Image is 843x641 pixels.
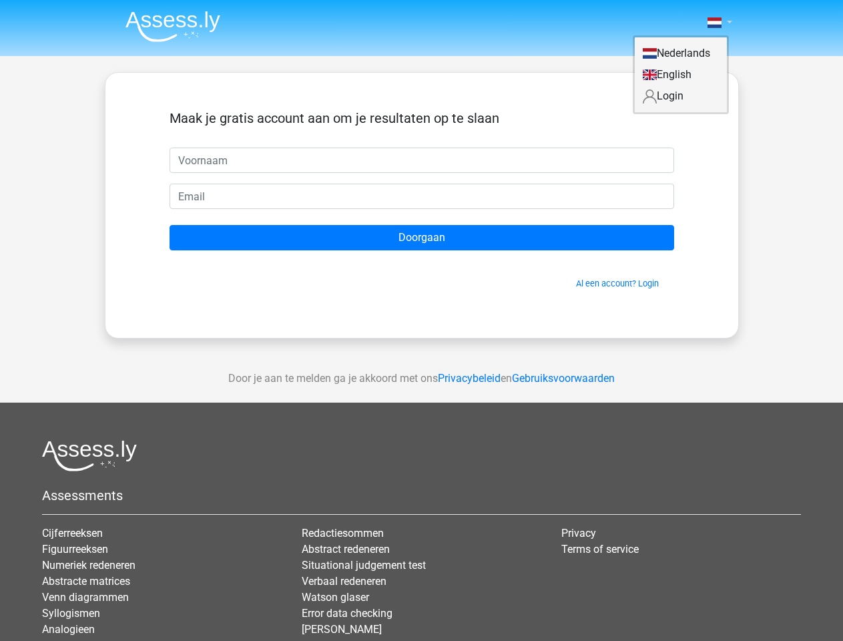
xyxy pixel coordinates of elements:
a: Abstract redeneren [302,543,390,556]
h5: Assessments [42,487,801,503]
a: Figuurreeksen [42,543,108,556]
input: Voornaam [170,148,674,173]
a: Venn diagrammen [42,591,129,604]
a: Abstracte matrices [42,575,130,588]
a: Privacy [561,527,596,540]
a: Numeriek redeneren [42,559,135,572]
input: Doorgaan [170,225,674,250]
a: Privacybeleid [438,372,501,385]
a: Gebruiksvoorwaarden [512,372,615,385]
a: Redactiesommen [302,527,384,540]
a: Analogieen [42,623,95,636]
img: Assessly logo [42,440,137,471]
a: Error data checking [302,607,392,620]
a: Al een account? Login [576,278,659,288]
h5: Maak je gratis account aan om je resultaten op te slaan [170,110,674,126]
a: English [635,64,727,85]
a: Cijferreeksen [42,527,103,540]
img: Assessly [125,11,220,42]
input: Email [170,184,674,209]
a: Nederlands [635,43,727,64]
a: Verbaal redeneren [302,575,386,588]
a: Situational judgement test [302,559,426,572]
a: [PERSON_NAME] [302,623,382,636]
a: Terms of service [561,543,639,556]
a: Watson glaser [302,591,369,604]
a: Syllogismen [42,607,100,620]
a: Login [635,85,727,107]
